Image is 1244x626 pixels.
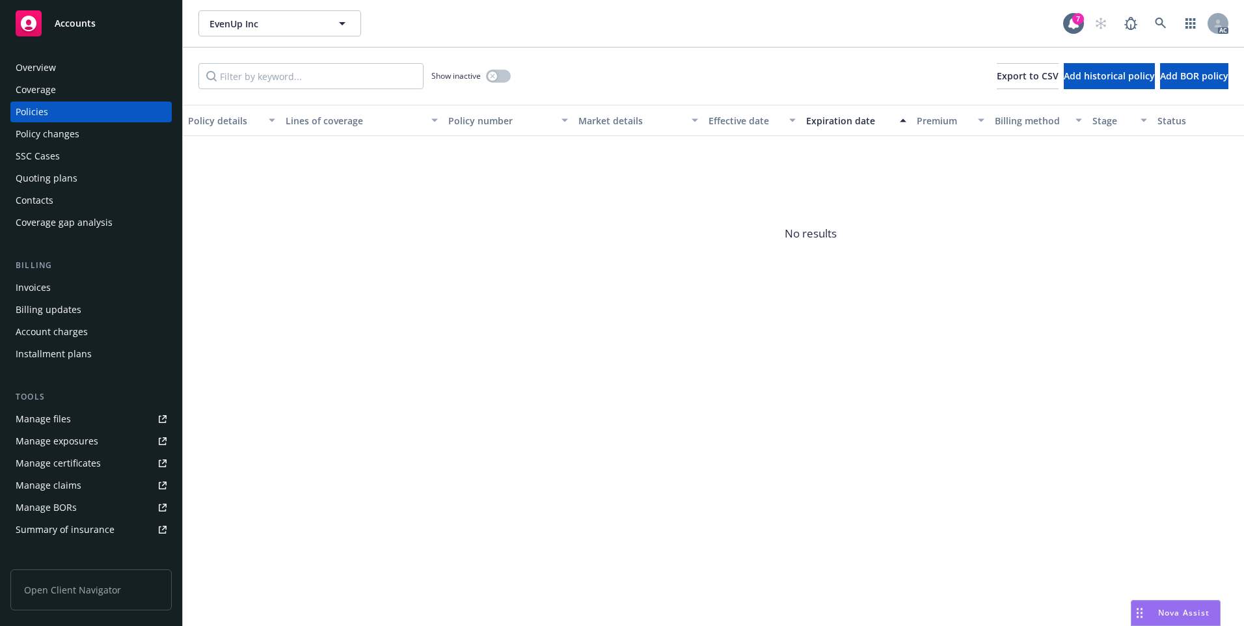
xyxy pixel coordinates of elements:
[55,18,96,29] span: Accounts
[1178,10,1204,36] a: Switch app
[10,5,172,42] a: Accounts
[431,70,481,81] span: Show inactive
[1131,600,1221,626] button: Nova Assist
[16,321,88,342] div: Account charges
[16,102,48,122] div: Policies
[16,344,92,364] div: Installment plans
[806,114,892,128] div: Expiration date
[16,431,98,452] div: Manage exposures
[1118,10,1144,36] a: Report a Bug
[1092,114,1133,128] div: Stage
[16,212,113,233] div: Coverage gap analysis
[210,17,322,31] span: EvenUp Inc
[1158,607,1210,618] span: Nova Assist
[1160,63,1228,89] button: Add BOR policy
[10,569,172,610] span: Open Client Navigator
[995,114,1068,128] div: Billing method
[183,105,280,136] button: Policy details
[10,431,172,452] a: Manage exposures
[990,105,1087,136] button: Billing method
[443,105,573,136] button: Policy number
[10,79,172,100] a: Coverage
[16,146,60,167] div: SSC Cases
[10,321,172,342] a: Account charges
[10,57,172,78] a: Overview
[16,168,77,189] div: Quoting plans
[10,453,172,474] a: Manage certificates
[1157,114,1237,128] div: Status
[10,102,172,122] a: Policies
[10,497,172,518] a: Manage BORs
[1131,601,1148,625] div: Drag to move
[16,299,81,320] div: Billing updates
[286,114,424,128] div: Lines of coverage
[16,497,77,518] div: Manage BORs
[997,70,1059,82] span: Export to CSV
[16,190,53,211] div: Contacts
[16,453,101,474] div: Manage certificates
[917,114,970,128] div: Premium
[16,57,56,78] div: Overview
[1064,70,1155,82] span: Add historical policy
[10,519,172,540] a: Summary of insurance
[10,299,172,320] a: Billing updates
[16,519,115,540] div: Summary of insurance
[10,124,172,144] a: Policy changes
[10,168,172,189] a: Quoting plans
[16,79,56,100] div: Coverage
[198,10,361,36] button: EvenUp Inc
[1160,70,1228,82] span: Add BOR policy
[1088,10,1114,36] a: Start snowing
[709,114,781,128] div: Effective date
[703,105,801,136] button: Effective date
[16,409,71,429] div: Manage files
[10,475,172,496] a: Manage claims
[10,390,172,403] div: Tools
[16,277,51,298] div: Invoices
[198,63,424,89] input: Filter by keyword...
[188,114,261,128] div: Policy details
[10,344,172,364] a: Installment plans
[280,105,443,136] button: Lines of coverage
[997,63,1059,89] button: Export to CSV
[1064,63,1155,89] button: Add historical policy
[10,190,172,211] a: Contacts
[10,212,172,233] a: Coverage gap analysis
[10,259,172,272] div: Billing
[578,114,684,128] div: Market details
[16,475,81,496] div: Manage claims
[16,124,79,144] div: Policy changes
[573,105,703,136] button: Market details
[10,409,172,429] a: Manage files
[1087,105,1152,136] button: Stage
[10,277,172,298] a: Invoices
[912,105,990,136] button: Premium
[801,105,912,136] button: Expiration date
[10,146,172,167] a: SSC Cases
[1072,13,1084,25] div: 7
[448,114,554,128] div: Policy number
[1148,10,1174,36] a: Search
